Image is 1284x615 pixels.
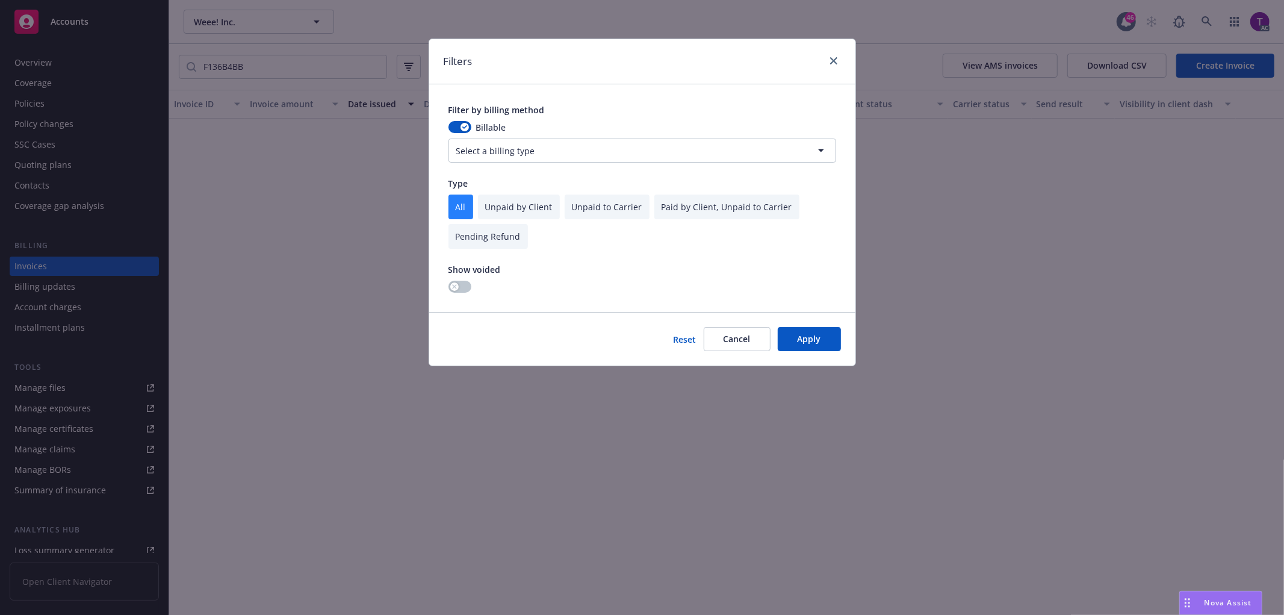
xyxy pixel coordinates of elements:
div: Billable [448,121,836,134]
div: Drag to move [1180,592,1195,614]
button: Reset [674,333,696,346]
span: Show voided [448,264,501,275]
button: Cancel [704,327,771,351]
button: Nova Assist [1179,591,1262,615]
button: Apply [778,327,841,351]
span: Type [448,178,468,189]
h1: Filters [444,54,473,69]
span: Nova Assist [1205,598,1252,608]
span: Filter by billing method [448,104,545,116]
a: close [827,54,841,68]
